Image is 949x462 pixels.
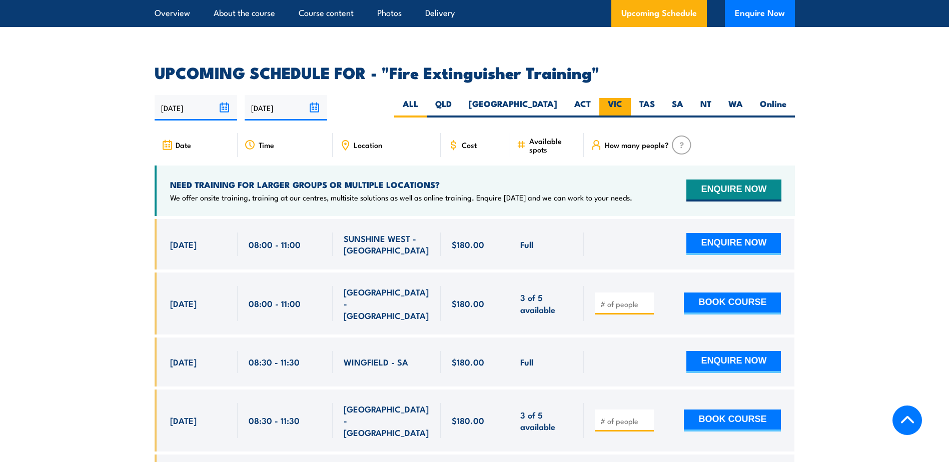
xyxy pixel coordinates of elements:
span: [DATE] [170,238,197,250]
span: Date [176,140,191,149]
p: We offer onsite training, training at our centres, multisite solutions as well as online training... [170,192,632,202]
button: ENQUIRE NOW [686,179,781,201]
span: Full [520,356,533,367]
span: 3 of 5 available [520,409,573,432]
span: Time [259,140,274,149]
span: Available spots [529,136,577,153]
label: TAS [631,98,663,117]
button: BOOK COURSE [684,292,781,314]
input: # of people [600,416,650,426]
span: SUNSHINE WEST - [GEOGRAPHIC_DATA] [344,232,430,256]
input: From date [155,95,237,120]
h2: UPCOMING SCHEDULE FOR - "Fire Extinguisher Training" [155,65,795,79]
label: ACT [566,98,599,117]
button: ENQUIRE NOW [686,233,781,255]
span: [DATE] [170,297,197,309]
label: NT [692,98,720,117]
input: To date [245,95,327,120]
label: [GEOGRAPHIC_DATA] [460,98,566,117]
button: BOOK COURSE [684,409,781,431]
span: [GEOGRAPHIC_DATA] - [GEOGRAPHIC_DATA] [344,403,430,438]
label: VIC [599,98,631,117]
label: SA [663,98,692,117]
label: QLD [427,98,460,117]
span: Location [354,140,382,149]
span: WINGFIELD - SA [344,356,408,367]
span: 08:00 - 11:00 [249,297,301,309]
span: $180.00 [452,356,484,367]
span: $180.00 [452,297,484,309]
span: How many people? [605,140,669,149]
h4: NEED TRAINING FOR LARGER GROUPS OR MULTIPLE LOCATIONS? [170,179,632,190]
span: Cost [462,140,477,149]
span: 3 of 5 available [520,291,573,315]
span: $180.00 [452,238,484,250]
button: ENQUIRE NOW [686,351,781,373]
label: WA [720,98,751,117]
span: Full [520,238,533,250]
span: 08:00 - 11:00 [249,238,301,250]
label: ALL [394,98,427,117]
span: [DATE] [170,414,197,426]
input: # of people [600,299,650,309]
span: $180.00 [452,414,484,426]
label: Online [751,98,795,117]
span: 08:30 - 11:30 [249,414,300,426]
span: 08:30 - 11:30 [249,356,300,367]
span: [DATE] [170,356,197,367]
span: [GEOGRAPHIC_DATA] - [GEOGRAPHIC_DATA] [344,286,430,321]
